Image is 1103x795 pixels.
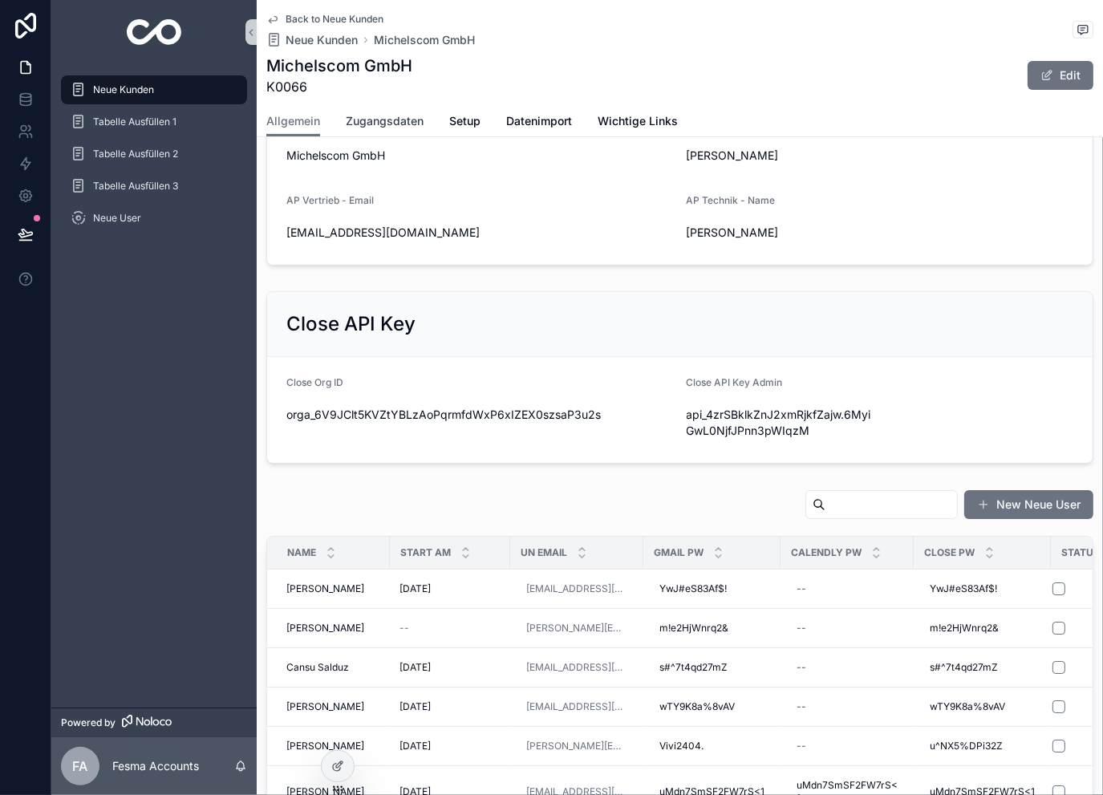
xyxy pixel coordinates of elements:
h2: Close API Key [286,311,416,337]
span: [PERSON_NAME] [286,582,364,595]
span: YwJ#eS83Af$! [659,582,727,595]
a: Neue Kunden [61,75,247,104]
span: s#^7t4qd27mZ [930,661,998,674]
a: -- [790,733,904,759]
a: Back to Neue Kunden [266,13,383,26]
span: YwJ#eS83Af$! [930,582,997,595]
a: wTY9K8a%8vAV [653,694,771,720]
span: Tabelle Ausfüllen 3 [93,180,178,193]
a: [DATE] [399,700,501,713]
a: Datenimport [506,107,572,139]
div: -- [797,582,806,595]
span: Back to Neue Kunden [286,13,383,26]
a: -- [790,615,904,641]
a: [PERSON_NAME][EMAIL_ADDRESS][DOMAIN_NAME] [520,733,634,759]
span: u^NX5%DPi32Z [930,740,1003,752]
a: Neue Kunden [266,32,358,48]
span: Gmail Pw [654,546,704,559]
a: [DATE] [399,740,501,752]
a: [PERSON_NAME] [286,582,380,595]
span: -- [399,622,409,635]
span: Michelscom GmbH [286,148,674,164]
span: Tabelle Ausfüllen 1 [93,116,176,128]
span: Powered by [61,716,116,729]
span: m!e2HjWnrq2& [930,622,999,635]
a: m!e2HjWnrq2& [923,615,1041,641]
span: Close API Key Admin [687,376,783,388]
a: YwJ#eS83Af$! [923,576,1041,602]
span: AP Vertrieb - Email [286,194,374,206]
span: api_4zrSBklkZnJ2xmRjkfZajw.6MyiGwL0NjfJPnn3pWIqzM [687,407,874,439]
a: [EMAIL_ADDRESS][DOMAIN_NAME] [526,582,627,595]
span: [EMAIL_ADDRESS][DOMAIN_NAME] [286,225,674,241]
a: [EMAIL_ADDRESS][DOMAIN_NAME] [520,655,634,680]
span: Wichtige Links [598,113,678,129]
a: [EMAIL_ADDRESS][DOMAIN_NAME] [526,661,627,674]
span: Name [287,546,316,559]
span: Close Org ID [286,376,343,388]
span: Setup [449,113,481,129]
span: Zugangsdaten [346,113,424,129]
a: Zugangsdaten [346,107,424,139]
span: [PERSON_NAME] [687,148,874,164]
a: [EMAIL_ADDRESS][DOMAIN_NAME] [520,694,634,720]
span: [PERSON_NAME] [687,225,874,241]
span: Close Pw [924,546,975,559]
div: -- [797,661,806,674]
a: wTY9K8a%8vAV [923,694,1041,720]
span: K0066 [266,77,412,96]
a: [DATE] [399,661,501,674]
a: [DATE] [399,582,501,595]
span: [PERSON_NAME] [286,740,364,752]
a: m!e2HjWnrq2& [653,615,771,641]
span: Allgemein [266,113,320,129]
span: s#^7t4qd27mZ [659,661,728,674]
span: FA [73,756,88,776]
a: [EMAIL_ADDRESS][DOMAIN_NAME] [520,576,634,602]
a: Tabelle Ausfüllen 2 [61,140,247,168]
span: [PERSON_NAME] [286,622,364,635]
a: s#^7t4qd27mZ [653,655,771,680]
span: m!e2HjWnrq2& [659,622,728,635]
span: Neue Kunden [93,83,154,96]
a: Cansu Salduz [286,661,380,674]
span: Neue User [93,212,141,225]
a: [PERSON_NAME][EMAIL_ADDRESS][DOMAIN_NAME] [526,622,627,635]
span: wTY9K8a%8vAV [659,700,735,713]
span: [DATE] [399,582,431,595]
span: AP Technik - Name [687,194,776,206]
a: Allgemein [266,107,320,137]
a: Vivi2404. [653,733,771,759]
span: [DATE] [399,661,431,674]
div: -- [797,700,806,713]
span: wTY9K8a%8vAV [930,700,1005,713]
span: [DATE] [399,740,431,752]
button: New Neue User [964,490,1093,519]
a: -- [790,655,904,680]
span: Tabelle Ausfüllen 2 [93,148,178,160]
a: [PERSON_NAME][EMAIL_ADDRESS][DOMAIN_NAME] [526,740,627,752]
a: -- [399,622,501,635]
span: Start am [400,546,451,559]
a: [PERSON_NAME] [286,700,380,713]
span: Datenimport [506,113,572,129]
span: [DATE] [399,700,431,713]
span: UN Email [521,546,567,559]
div: -- [797,622,806,635]
button: Edit [1028,61,1093,90]
a: YwJ#eS83Af$! [653,576,771,602]
a: Powered by [51,708,257,737]
a: Michelscom GmbH [374,32,475,48]
a: Tabelle Ausfüllen 1 [61,107,247,136]
div: -- [797,740,806,752]
a: Tabelle Ausfüllen 3 [61,172,247,201]
a: [PERSON_NAME] [286,740,380,752]
a: u^NX5%DPi32Z [923,733,1041,759]
a: -- [790,576,904,602]
p: Fesma Accounts [112,758,199,774]
h1: Michelscom GmbH [266,55,412,77]
a: s#^7t4qd27mZ [923,655,1041,680]
a: -- [790,694,904,720]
